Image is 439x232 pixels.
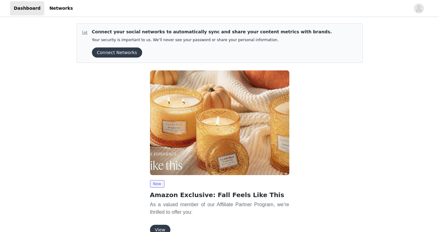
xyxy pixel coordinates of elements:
p: Your security is important to us. We’ll never see your password or share your personal information. [92,38,332,42]
span: New [150,180,164,188]
p: Connect your social networks to automatically sync and share your content metrics with brands. [92,29,332,35]
a: Dashboard [10,1,44,15]
img: La Jolie Muse [150,70,289,175]
h2: Amazon Exclusive: Fall Feels Like This [150,190,289,200]
a: Networks [46,1,77,15]
span: As a valued member of our Affiliate Partner Program, we’re thrilled to offer you: [150,202,289,215]
button: Connect Networks [92,47,142,58]
div: avatar [416,3,422,14]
